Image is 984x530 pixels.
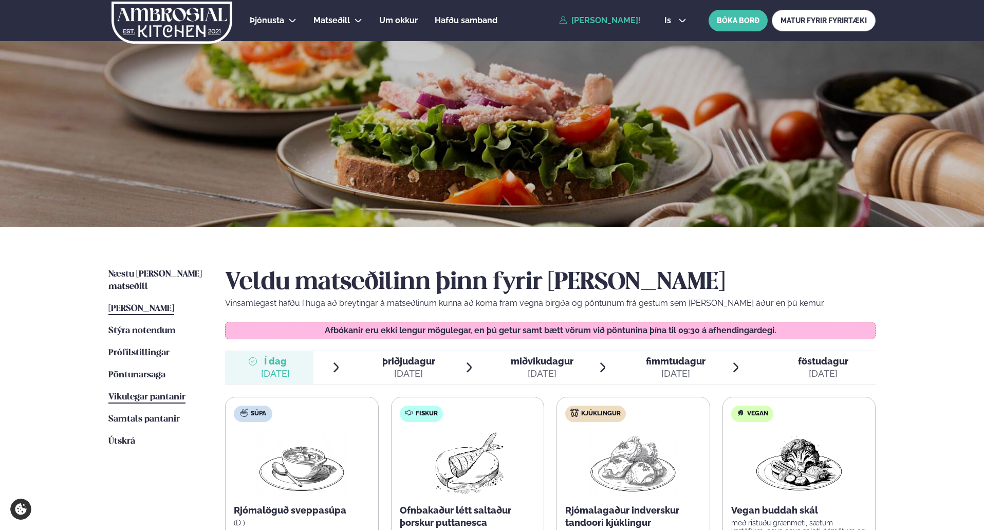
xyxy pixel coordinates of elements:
[588,430,678,496] img: Chicken-thighs.png
[108,325,176,337] a: Stýra notendum
[108,391,185,404] a: Vikulegar pantanir
[565,504,701,529] p: Rjómalagaður indverskur tandoori kjúklingur
[256,430,347,496] img: Soup.png
[251,410,266,418] span: Súpa
[110,2,233,44] img: logo
[108,413,180,426] a: Samtals pantanir
[416,410,438,418] span: Fiskur
[108,415,180,424] span: Samtals pantanir
[435,14,497,27] a: Hafðu samband
[108,347,170,359] a: Prófílstillingar
[261,355,290,368] span: Í dag
[405,409,413,417] img: fish.svg
[709,10,768,31] button: BÓKA BORÐ
[234,504,370,517] p: Rjómalöguð sveppasúpa
[250,15,284,25] span: Þjónusta
[108,437,135,446] span: Útskrá
[570,409,579,417] img: chicken.svg
[225,268,876,297] h2: Veldu matseðilinn þinn fyrir [PERSON_NAME]
[559,16,641,25] a: [PERSON_NAME]!
[240,409,248,417] img: soup.svg
[108,326,176,335] span: Stýra notendum
[108,268,205,293] a: Næstu [PERSON_NAME] matseðill
[581,410,621,418] span: Kjúklingur
[225,297,876,309] p: Vinsamlegast hafðu í huga að breytingar á matseðlinum kunna að koma fram vegna birgða og pöntunum...
[379,15,418,25] span: Um okkur
[108,349,170,357] span: Prófílstillingar
[736,409,745,417] img: Vegan.svg
[422,430,513,496] img: Fish.png
[400,504,536,529] p: Ofnbakaður létt saltaður þorskur puttanesca
[656,16,695,25] button: is
[108,393,185,401] span: Vikulegar pantanir
[261,368,290,380] div: [DATE]
[108,435,135,448] a: Útskrá
[772,10,876,31] a: MATUR FYRIR FYRIRTÆKI
[731,504,867,517] p: Vegan buddah skál
[754,430,844,496] img: Vegan.png
[382,368,435,380] div: [DATE]
[511,368,573,380] div: [DATE]
[511,356,573,367] span: miðvikudagur
[108,371,165,379] span: Pöntunarsaga
[798,368,848,380] div: [DATE]
[236,326,865,335] p: Afbókanir eru ekki lengur mögulegar, en þú getur samt bætt vörum við pöntunina þína til 09:30 á a...
[108,270,202,291] span: Næstu [PERSON_NAME] matseðill
[313,15,350,25] span: Matseðill
[646,356,705,367] span: fimmtudagur
[108,304,174,313] span: [PERSON_NAME]
[250,14,284,27] a: Þjónusta
[234,519,370,527] p: (D )
[382,356,435,367] span: þriðjudagur
[108,369,165,381] a: Pöntunarsaga
[798,356,848,367] span: föstudagur
[435,15,497,25] span: Hafðu samband
[108,303,174,315] a: [PERSON_NAME]
[379,14,418,27] a: Um okkur
[747,410,768,418] span: Vegan
[664,16,674,25] span: is
[646,368,705,380] div: [DATE]
[10,499,31,520] a: Cookie settings
[313,14,350,27] a: Matseðill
